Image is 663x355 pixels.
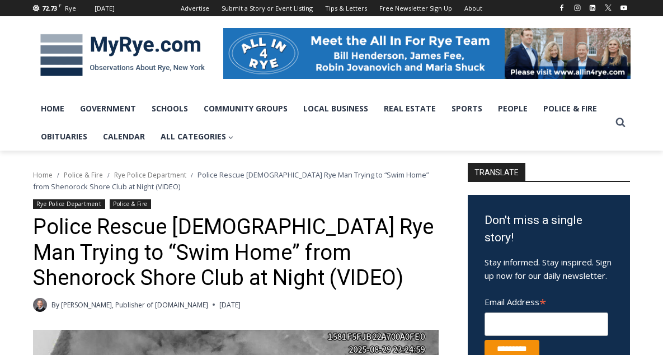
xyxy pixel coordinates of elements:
[444,95,490,123] a: Sports
[95,123,153,151] a: Calendar
[33,26,212,85] img: MyRye.com
[95,3,115,13] div: [DATE]
[59,2,62,8] span: F
[65,3,76,13] div: Rye
[485,212,613,247] h3: Don't miss a single story!
[295,95,376,123] a: Local Business
[33,199,105,209] a: Rye Police Department
[33,123,95,151] a: Obituaries
[485,291,608,311] label: Email Address
[191,171,193,179] span: /
[114,170,186,180] a: Rye Police Department
[144,95,196,123] a: Schools
[57,171,59,179] span: /
[219,300,241,310] time: [DATE]
[72,95,144,123] a: Government
[571,1,584,15] a: Instagram
[51,300,59,310] span: By
[617,1,631,15] a: YouTube
[64,170,103,180] a: Police & Fire
[107,171,110,179] span: /
[42,4,57,12] span: 72.73
[33,298,47,312] a: Author image
[33,95,72,123] a: Home
[376,95,444,123] a: Real Estate
[196,95,295,123] a: Community Groups
[33,170,53,180] a: Home
[61,300,208,310] a: [PERSON_NAME], Publisher of [DOMAIN_NAME]
[610,113,631,133] button: View Search Form
[468,163,525,181] strong: TRANSLATE
[161,130,234,143] span: All Categories
[485,255,613,282] p: Stay informed. Stay inspired. Sign up now for our daily newsletter.
[535,95,605,123] a: Police & Fire
[33,170,429,191] span: Police Rescue [DEMOGRAPHIC_DATA] Rye Man Trying to “Swim Home” from Shenorock Shore Club at Night...
[601,1,615,15] a: X
[110,199,151,209] a: Police & Fire
[586,1,599,15] a: Linkedin
[33,169,439,192] nav: Breadcrumbs
[153,123,242,151] a: All Categories
[33,214,439,291] h1: Police Rescue [DEMOGRAPHIC_DATA] Rye Man Trying to “Swim Home” from Shenorock Shore Club at Night...
[555,1,568,15] a: Facebook
[33,95,610,151] nav: Primary Navigation
[490,95,535,123] a: People
[223,28,631,78] img: All in for Rye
